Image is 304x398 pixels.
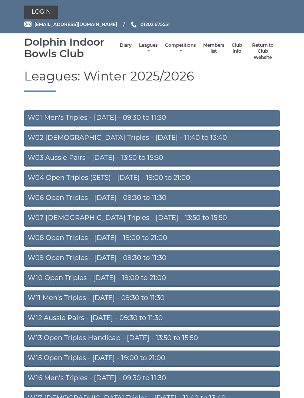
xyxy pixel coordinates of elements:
[24,331,280,347] a: W13 Open Triples Handicap - [DATE] - 13:50 to 15:50
[250,42,276,61] a: Return to Club Website
[24,6,58,19] a: Login
[24,151,280,167] a: W03 Aussie Pairs - [DATE] - 13:50 to 15:50
[34,22,117,27] span: [EMAIL_ADDRESS][DOMAIN_NAME]
[24,21,117,28] a: Email [EMAIL_ADDRESS][DOMAIN_NAME]
[24,191,280,207] a: W06 Open Triples - [DATE] - 09:30 to 11:30
[24,171,280,187] a: W04 Open Triples (SETS) - [DATE] - 19:00 to 21:00
[24,371,280,387] a: W16 Men's Triples - [DATE] - 09:30 to 11:30
[24,311,280,327] a: W12 Aussie Pairs - [DATE] - 09:30 to 11:30
[139,42,158,55] a: Leagues
[24,351,280,367] a: W15 Open Triples - [DATE] - 19:00 to 21:00
[24,211,280,227] a: W07 [DEMOGRAPHIC_DATA] Triples - [DATE] - 13:50 to 15:50
[232,42,242,55] a: Club Info
[24,111,280,127] a: W01 Men's Triples - [DATE] - 09:30 to 11:30
[24,291,280,307] a: W11 Men's Triples - [DATE] - 09:30 to 11:30
[24,231,280,247] a: W08 Open Triples - [DATE] - 19:00 to 21:00
[120,42,132,49] a: Diary
[131,22,136,27] img: Phone us
[130,21,170,28] a: Phone us 01202 675551
[203,42,224,55] a: Members list
[24,36,116,59] div: Dolphin Indoor Bowls Club
[24,22,32,27] img: Email
[141,22,170,27] span: 01202 675551
[165,42,196,55] a: Competitions
[24,69,280,92] h1: Leagues: Winter 2025/2026
[24,131,280,147] a: W02 [DEMOGRAPHIC_DATA] Triples - [DATE] - 11:40 to 13:40
[24,251,280,267] a: W09 Open Triples - [DATE] - 09:30 to 11:30
[24,271,280,287] a: W10 Open Triples - [DATE] - 19:00 to 21:00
